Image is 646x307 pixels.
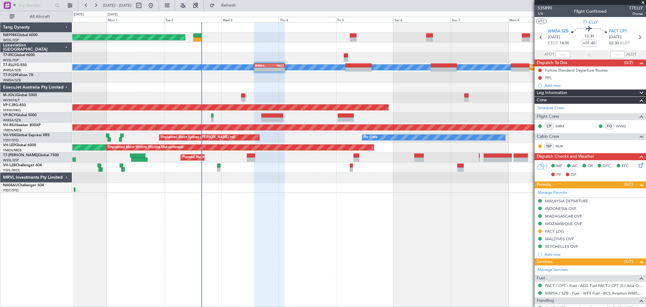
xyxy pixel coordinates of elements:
a: WMSA / SZB - Fuel - WFS Fuel - BCS Aviation WMSA / SZB (EJ Asia Only) [545,291,643,296]
span: VH-VSK [3,133,16,137]
span: Crew [537,97,547,104]
a: WSSL/XSP [3,58,19,62]
span: VP-BCY [3,113,16,117]
span: Dispatch Checks and Weather [537,153,594,160]
a: WSSL/XSP [3,38,19,42]
span: ELDT [620,40,630,46]
span: ALDT [626,52,636,58]
a: YMEN/MEB [3,148,22,153]
div: Planned Maint Dubai (Al Maktoum Intl) [182,153,242,162]
div: MADAGASCAR OVF [545,214,582,219]
span: VH-RIU [3,123,15,127]
div: FPL [545,75,552,80]
span: 12:30 [584,33,594,39]
button: All Aircraft [7,12,66,22]
div: Sun 7 [451,17,508,22]
span: T7-ELLY [583,19,598,25]
a: Manage Permits [538,190,567,196]
a: VH-LEPGlobal 6000 [3,143,36,147]
div: MALDIVES OVF [545,236,574,241]
a: T7-ELLYG-550 [3,63,27,67]
a: VP-BCYGlobal 5000 [3,113,37,117]
span: DFC, [603,163,612,169]
a: YMEN/MEB [3,128,22,133]
a: MRM [555,123,569,129]
span: N8998K [3,33,17,37]
div: Mon 1 [107,17,164,22]
a: YSSY/SYD [3,138,18,143]
span: 535890 [538,5,552,11]
a: WIHH/HLP [3,98,20,103]
a: WSSL/XSP [3,158,19,163]
span: Flight Crew [537,113,559,120]
div: MOZAMBIQUE OVF [545,221,582,226]
span: [DATE] - [DATE] [103,3,131,8]
a: FACT / CPT - Fuel - AEG Fuel FACT / CPT (EJ Asia Only) [545,283,643,288]
input: --:-- [556,51,570,58]
span: 14:00 [559,40,569,46]
div: Add new [545,252,643,257]
span: FFC [622,163,629,169]
span: Leg Information [537,89,567,96]
a: N8998KGlobal 6000 [3,33,38,37]
a: WMSA/SZB [3,118,21,123]
a: YSSY/SYD [3,188,18,193]
a: VHHH/HKG [3,108,21,113]
span: AC [572,163,578,169]
a: Manage Services [538,267,568,273]
a: VH-VSKGlobal Express XRS [3,133,50,137]
button: UTC [536,19,547,24]
a: VH-L2BChallenger 604 [3,164,42,167]
span: All Aircraft [16,15,64,19]
span: Fuel [537,275,545,282]
div: - [255,68,270,71]
span: (5/7) [624,258,633,265]
div: Tue 2 [164,17,221,22]
div: Sat 6 [393,17,451,22]
span: T7-[PERSON_NAME] [3,153,38,157]
div: FO [605,123,615,130]
div: WMSA [255,64,270,67]
div: FACT LDG [545,229,564,234]
a: VH-RIUHawker 800XP [3,123,41,127]
span: 1/4 [538,11,552,16]
span: Services [537,258,552,265]
div: CP [544,123,554,130]
span: DP [571,172,576,178]
a: T7-PJ29Falcon 7X [3,73,33,77]
div: MALAYSIA DEPARTURE [545,198,588,204]
div: Follow Standard Departure Routes [545,68,608,73]
span: (0/2) [624,59,633,66]
a: M-JGVJGlobal 5000 [3,93,37,97]
a: NUK [555,143,569,149]
a: WMSA/SZB [3,68,21,73]
div: Sun 31 [49,17,107,22]
div: [DATE] [108,12,118,17]
button: Refresh [207,1,243,10]
a: N604AUChallenger 604 [3,184,44,187]
span: CR [588,163,593,169]
div: Add new [545,83,643,88]
div: Flight Confirmed [574,8,607,15]
div: Mon 8 [508,17,565,22]
span: FP [556,172,561,178]
span: ATOT [544,52,554,58]
div: Thu 4 [279,17,336,22]
span: T7ELLY [629,5,643,11]
span: T7-ELLY [3,63,16,67]
span: (6/7) [624,181,633,187]
span: MF [556,163,562,169]
div: - [270,68,284,71]
div: Unplanned Maint Sydney ([PERSON_NAME] Intl) [161,133,235,142]
span: Dispatch To-Dos [537,59,567,66]
span: T7-RIC [3,53,14,57]
div: Wed 3 [221,17,279,22]
span: [DATE] [609,34,621,40]
span: T7-PJ29 [3,73,17,77]
span: VH-LEP [3,143,15,147]
span: M-JGVJ [3,93,16,97]
span: 02:30 [609,40,619,46]
a: VP-CJRG-650 [3,103,26,107]
span: Cabin Crew [537,133,559,140]
a: YSHL/WOL [3,168,20,173]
